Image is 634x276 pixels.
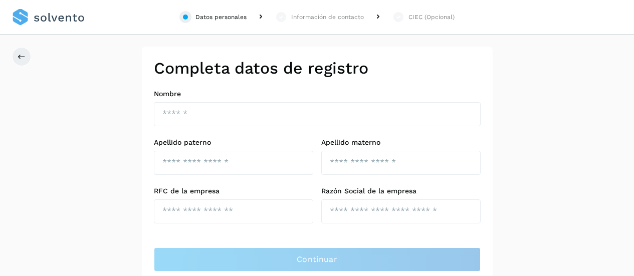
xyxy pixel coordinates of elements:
h2: Completa datos de registro [154,59,481,78]
div: Información de contacto [291,13,364,22]
button: Continuar [154,247,481,271]
label: Apellido materno [321,138,481,147]
div: CIEC (Opcional) [408,13,455,22]
label: Razón Social de la empresa [321,187,481,195]
label: RFC de la empresa [154,187,313,195]
span: Continuar [297,254,337,265]
div: Datos personales [195,13,247,22]
label: Apellido paterno [154,138,313,147]
label: Nombre [154,90,481,98]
